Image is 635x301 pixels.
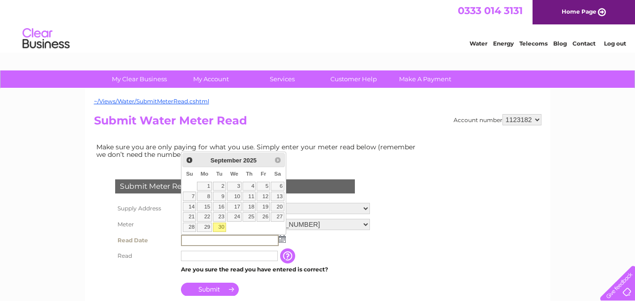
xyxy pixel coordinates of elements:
a: 18 [243,202,256,211]
div: Submit Meter Read [115,179,355,193]
a: 9 [213,192,226,201]
span: Saturday [274,171,281,177]
th: Read Date [113,232,179,248]
th: Read [113,248,179,263]
a: Water [470,40,487,47]
a: 27 [271,212,284,222]
a: 30 [213,223,226,232]
a: 20 [271,202,284,211]
a: Telecoms [519,40,548,47]
span: Tuesday [216,171,222,177]
a: Services [243,70,321,88]
a: 24 [227,212,242,222]
a: 10 [227,192,242,201]
input: Submit [181,283,239,296]
a: My Account [172,70,250,88]
td: Make sure you are only paying for what you use. Simply enter your meter read below (remember we d... [94,141,423,161]
th: Meter [113,216,179,232]
a: 2 [213,182,226,191]
a: 12 [257,192,270,201]
a: 23 [213,212,226,222]
a: 7 [183,192,196,201]
a: 21 [183,212,196,222]
a: Prev [184,154,195,165]
a: 0333 014 3131 [458,5,523,16]
a: Contact [572,40,596,47]
a: 5 [257,182,270,191]
a: 19 [257,202,270,211]
img: ... [279,235,286,243]
div: Account number [454,114,541,125]
a: Log out [604,40,626,47]
a: Blog [553,40,567,47]
a: 26 [257,212,270,222]
span: Prev [186,156,193,164]
a: Customer Help [315,70,392,88]
span: Wednesday [230,171,238,177]
a: My Clear Business [101,70,178,88]
a: Energy [493,40,514,47]
a: 6 [271,182,284,191]
a: 3 [227,182,242,191]
a: 14 [183,202,196,211]
input: Information [280,248,297,263]
span: 2025 [243,157,256,164]
a: ~/Views/Water/SubmitMeterRead.cshtml [94,98,209,105]
a: 29 [197,223,212,232]
a: 17 [227,202,242,211]
span: Friday [261,171,267,177]
img: logo.png [22,24,70,53]
a: 16 [213,202,226,211]
h2: Submit Water Meter Read [94,114,541,132]
td: Are you sure the read you have entered is correct? [179,263,372,276]
span: Sunday [186,171,193,177]
a: 15 [197,202,212,211]
th: Supply Address [113,201,179,216]
span: September [211,157,242,164]
a: 22 [197,212,212,222]
span: Monday [201,171,209,177]
a: Make A Payment [386,70,464,88]
a: 13 [271,192,284,201]
a: 8 [197,192,212,201]
div: Clear Business is a trading name of Verastar Limited (registered in [GEOGRAPHIC_DATA] No. 3667643... [96,5,540,46]
a: 11 [243,192,256,201]
a: 25 [243,212,256,222]
a: 28 [183,223,196,232]
a: 1 [197,182,212,191]
a: 4 [243,182,256,191]
span: Thursday [246,171,252,177]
